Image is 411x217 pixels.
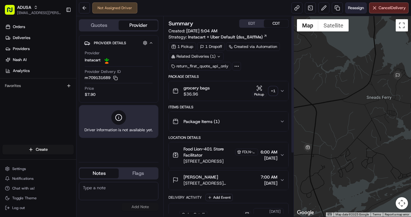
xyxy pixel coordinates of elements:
[2,44,76,54] a: Providers
[239,20,264,27] button: EDT
[6,6,18,18] img: Nash
[168,135,289,140] div: Location Details
[264,20,288,27] button: CDT
[168,195,202,200] div: Delivery Activity
[183,118,220,125] span: Package Items ( 1 )
[396,19,408,31] button: Toggle fullscreen view
[2,33,76,43] a: Deliveries
[85,69,121,74] span: Provider Delivery ID
[168,34,267,40] div: Strategy:
[168,42,196,51] div: 1 Pickup
[379,5,406,11] span: Cancel Delivery
[186,28,217,34] span: [DATE] 5:04 AM
[21,64,77,69] div: We're available if you need us!
[2,66,76,76] a: Analytics
[261,174,277,180] span: 7:00 AM
[183,91,210,97] span: $36.96
[13,68,30,74] span: Analytics
[4,86,49,97] a: 📗Knowledge Base
[94,41,126,45] span: Provider Details
[80,20,119,30] button: Quotes
[17,10,61,15] button: [EMAIL_ADDRESS][PERSON_NAME][DOMAIN_NAME]
[13,35,30,41] span: Deliveries
[49,86,101,97] a: 💻API Documentation
[169,170,288,190] button: [PERSON_NAME][STREET_ADDRESS][PERSON_NAME]7:00 AM[DATE]
[295,209,316,217] a: Open this area in Google Maps (opens a new window)
[183,174,218,180] span: [PERSON_NAME]
[16,39,101,46] input: Clear
[168,52,224,61] div: Related Deliveries (1)
[328,213,332,215] button: Keyboard shortcuts
[13,46,30,52] span: Providers
[169,142,288,168] button: Food Lion-401 Store FacilitatorFDLN-401[STREET_ADDRESS]6:00 AM[DATE]
[61,103,74,108] span: Pylon
[21,58,100,64] div: Start new chat
[2,55,76,65] a: Nash AI
[12,196,37,201] span: Toggle Theme
[2,22,76,32] a: Orders
[261,155,277,161] span: [DATE]
[2,174,74,183] button: Notifications
[119,168,158,178] button: Flags
[269,209,281,214] span: [DATE]
[226,42,280,51] a: Created via Automation
[2,165,74,173] button: Settings
[2,204,74,212] button: Log out
[12,205,25,210] span: Log out
[2,81,74,91] div: Favorites
[84,38,153,48] button: Provider Details
[85,86,94,91] span: Price
[85,50,100,56] span: Provider
[2,184,74,193] button: Chat with us!
[396,197,408,209] button: Map camera controls
[206,194,233,201] button: Add Event
[12,89,47,95] span: Knowledge Base
[261,149,277,155] span: 6:00 AM
[188,34,267,40] a: Instacart + Uber Default (dss_8AffMe)
[104,60,111,67] button: Start new chat
[2,145,74,154] button: Create
[252,85,277,97] button: Pickup+1
[169,112,288,131] button: Package Items (1)
[345,2,367,13] button: Reassign
[168,74,289,79] div: Package Details
[6,24,111,34] p: Welcome 👋
[183,158,258,164] span: [STREET_ADDRESS]
[369,2,409,13] button: CancelDelivery
[242,150,256,154] span: FDLN-401
[252,92,266,97] div: Pickup
[6,89,11,94] div: 📗
[168,62,231,71] div: return_first_quote_api_only
[12,176,34,181] span: Notifications
[2,194,74,202] button: Toggle Theme
[52,89,57,94] div: 💻
[348,5,364,11] span: Reassign
[85,92,95,97] span: $7.90
[13,57,27,63] span: Nash AI
[252,85,266,97] button: Pickup
[85,75,118,81] button: m709131689
[17,4,31,10] button: ADUSA
[188,34,263,40] span: Instacart + Uber Default (dss_8AffMe)
[119,20,158,30] button: Provider
[372,213,381,216] a: Terms (opens in new tab)
[103,56,110,64] img: profile_instacart_ahold_partner.png
[335,213,369,216] span: Map data ©2025 Google
[43,103,74,108] a: Powered byPylon
[84,127,153,133] span: Driver information is not available yet.
[183,85,210,91] span: grocery bags
[183,180,258,186] span: [STREET_ADDRESS][PERSON_NAME]
[58,89,98,95] span: API Documentation
[197,42,225,51] div: 1 Dropoff
[297,19,318,31] button: Show street map
[169,81,288,101] button: grocery bags$36.96Pickup+1
[36,147,48,152] span: Create
[261,180,277,186] span: [DATE]
[318,19,349,31] button: Show satellite imagery
[6,58,17,69] img: 1736555255976-a54dd68f-1ca7-489b-9aae-adbdc363a1c4
[80,168,119,178] button: Notes
[168,105,289,110] div: Items Details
